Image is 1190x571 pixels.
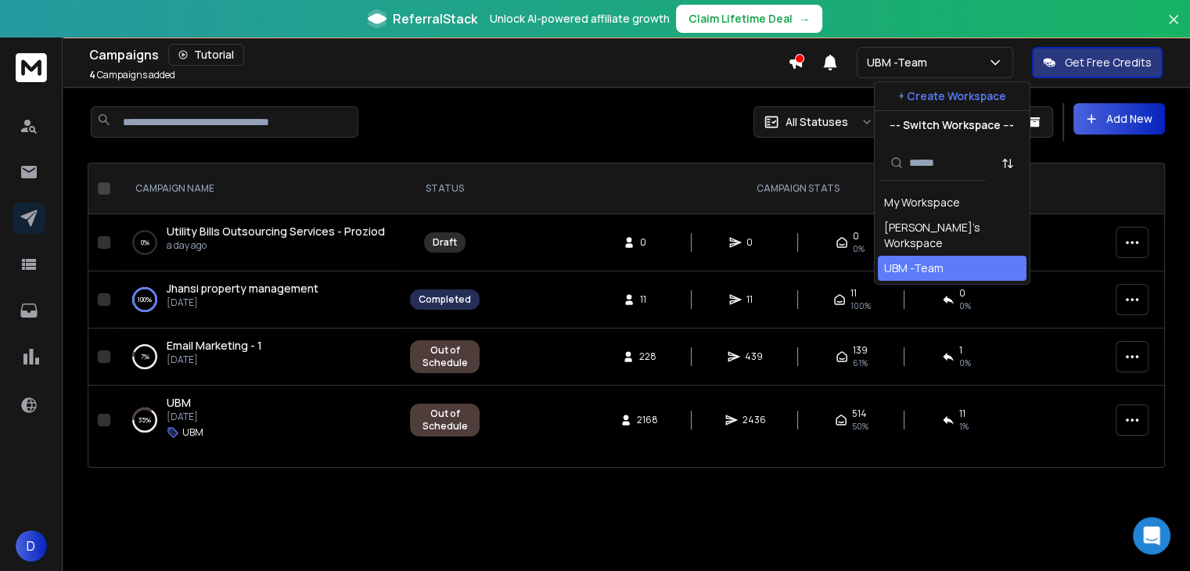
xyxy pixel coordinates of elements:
span: 0 [746,236,762,249]
span: 0 [853,230,859,242]
a: Email Marketing - 1 [167,338,262,354]
span: 11 [850,287,857,300]
button: Claim Lifetime Deal→ [676,5,822,33]
span: 0 % [959,357,971,369]
td: 100%Jhansi property management[DATE] [117,271,401,329]
td: 0%Utility Bills Outsourcing Services - Prozioda day ago [117,214,401,271]
p: [DATE] [167,411,203,423]
span: 4 [89,68,95,81]
span: 228 [639,350,656,363]
span: 0 [640,236,656,249]
span: 2436 [742,414,766,426]
span: 11 [640,293,656,306]
span: ReferralStack [393,9,477,28]
td: 7%Email Marketing - 1[DATE] [117,329,401,386]
span: 1 % [959,420,969,433]
p: Unlock AI-powered affiliate growth [490,11,670,27]
span: UBM [167,395,191,410]
button: Tutorial [168,44,244,66]
span: 0% [853,242,865,255]
span: 100 % [850,300,871,312]
th: CAMPAIGN NAME [117,163,401,214]
td: 35%UBM[DATE]UBM [117,386,401,455]
button: Close banner [1163,9,1184,47]
span: Jhansi property management [167,281,318,296]
div: Campaigns [89,44,788,66]
div: UBM -Team [884,260,944,276]
a: Jhansi property management [167,281,318,296]
button: + Create Workspace [875,82,1030,110]
span: 11 [746,293,762,306]
div: Completed [419,293,471,306]
span: 514 [852,408,867,420]
span: 0 [959,287,965,300]
button: Get Free Credits [1032,47,1163,78]
div: [PERSON_NAME]'s Workspace [884,220,1020,251]
span: 0 % [959,300,971,312]
span: 1 [959,344,962,357]
span: 439 [745,350,763,363]
p: --- Switch Workspace --- [890,117,1014,133]
p: Campaigns added [89,69,175,81]
span: 139 [853,344,868,357]
button: Add New [1073,103,1165,135]
p: [DATE] [167,296,318,309]
button: Sort by Sort A-Z [992,148,1023,179]
th: CAMPAIGN STATS [489,163,1106,214]
p: [DATE] [167,354,262,366]
p: 7 % [141,349,149,365]
a: Utility Bills Outsourcing Services - Proziod [167,224,385,239]
th: STATUS [401,163,489,214]
p: UBM -Team [867,55,933,70]
p: 0 % [141,235,149,250]
p: All Statuses [786,114,848,130]
p: + Create Workspace [898,88,1006,104]
p: 35 % [138,412,151,428]
span: 2168 [637,414,658,426]
div: My Workspace [884,195,960,210]
span: → [799,11,810,27]
div: Out of Schedule [419,408,471,433]
a: UBM [167,395,191,411]
p: a day ago [167,239,385,252]
div: Draft [433,236,457,249]
span: 11 [959,408,965,420]
span: 50 % [852,420,868,433]
p: UBM [182,426,203,439]
button: D [16,530,47,562]
p: 100 % [138,292,152,307]
span: Email Marketing - 1 [167,338,262,353]
p: Get Free Credits [1065,55,1152,70]
span: 61 % [853,357,868,369]
div: Out of Schedule [419,344,471,369]
div: Open Intercom Messenger [1133,517,1170,555]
